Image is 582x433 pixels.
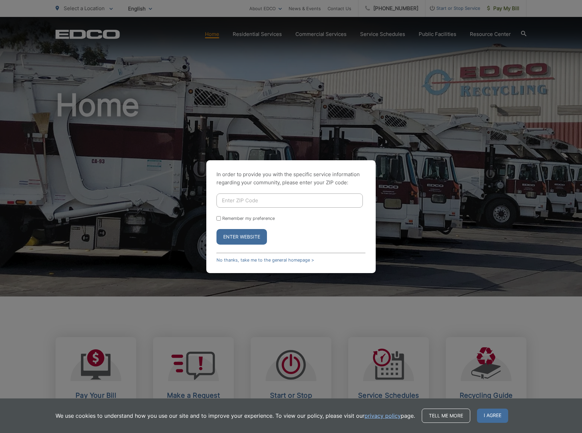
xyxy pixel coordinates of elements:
[216,193,363,208] input: Enter ZIP Code
[222,216,275,221] label: Remember my preference
[477,409,508,423] span: I agree
[216,229,267,245] button: Enter Website
[365,412,401,420] a: privacy policy
[56,412,415,420] p: We use cookies to understand how you use our site and to improve your experience. To view our pol...
[216,257,314,263] a: No thanks, take me to the general homepage >
[422,409,470,423] a: Tell me more
[216,170,366,187] p: In order to provide you with the specific service information regarding your community, please en...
